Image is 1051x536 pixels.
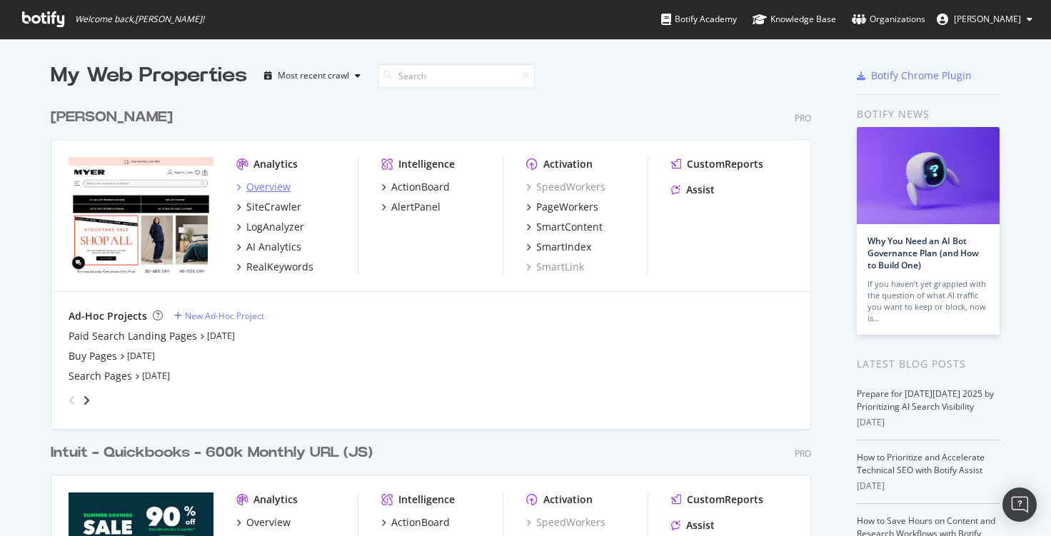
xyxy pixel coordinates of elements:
[51,443,373,463] div: Intuit - Quickbooks - 600k Monthly URL (JS)
[236,180,291,194] a: Overview
[127,350,155,362] a: [DATE]
[51,107,178,128] a: [PERSON_NAME]
[526,260,584,274] a: SmartLink
[69,369,132,383] a: Search Pages
[857,127,1000,224] img: Why You Need an AI Bot Governance Plan (and How to Build One)
[236,260,313,274] a: RealKeywords
[69,349,117,363] a: Buy Pages
[543,492,593,507] div: Activation
[526,240,591,254] a: SmartIndex
[391,200,441,214] div: AlertPanel
[142,370,170,382] a: [DATE]
[526,200,598,214] a: PageWorkers
[857,451,985,476] a: How to Prioritize and Accelerate Technical SEO with Botify Assist
[391,180,450,194] div: ActionBoard
[543,157,593,171] div: Activation
[795,112,811,124] div: Pro
[1002,487,1037,522] div: Open Intercom Messenger
[253,157,298,171] div: Analytics
[795,447,811,460] div: Pro
[207,330,235,342] a: [DATE]
[236,200,301,214] a: SiteCrawler
[258,64,366,87] button: Most recent crawl
[246,240,301,254] div: AI Analytics
[661,12,737,26] div: Botify Academy
[536,220,603,234] div: SmartContent
[536,200,598,214] div: PageWorkers
[185,310,264,322] div: New Ad-Hoc Project
[236,240,301,254] a: AI Analytics
[526,220,603,234] a: SmartContent
[246,260,313,274] div: RealKeywords
[868,235,979,271] a: Why You Need an AI Bot Governance Plan (and How to Build One)
[381,180,450,194] a: ActionBoard
[174,310,264,322] a: New Ad-Hoc Project
[236,515,291,530] a: Overview
[671,492,763,507] a: CustomReports
[686,518,715,532] div: Assist
[857,480,1000,492] div: [DATE]
[69,309,147,323] div: Ad-Hoc Projects
[868,278,989,324] div: If you haven’t yet grappled with the question of what AI traffic you want to keep or block, now is…
[391,515,450,530] div: ActionBoard
[857,106,1000,122] div: Botify news
[398,492,455,507] div: Intelligence
[381,515,450,530] a: ActionBoard
[246,180,291,194] div: Overview
[857,416,1000,429] div: [DATE]
[253,492,298,507] div: Analytics
[378,64,535,89] input: Search
[236,220,304,234] a: LogAnalyzer
[278,71,349,80] div: Most recent crawl
[526,180,605,194] a: SpeedWorkers
[81,393,91,408] div: angle-right
[857,69,972,83] a: Botify Chrome Plugin
[871,69,972,83] div: Botify Chrome Plugin
[536,240,591,254] div: SmartIndex
[687,157,763,171] div: CustomReports
[671,518,715,532] a: Assist
[246,220,304,234] div: LogAnalyzer
[852,12,925,26] div: Organizations
[75,14,204,25] span: Welcome back, [PERSON_NAME] !
[398,157,455,171] div: Intelligence
[69,157,213,273] img: myer.com.au
[63,389,81,412] div: angle-left
[51,61,247,90] div: My Web Properties
[246,200,301,214] div: SiteCrawler
[925,8,1044,31] button: [PERSON_NAME]
[954,13,1021,25] span: Rob Hilborn
[686,183,715,197] div: Assist
[526,515,605,530] a: SpeedWorkers
[246,515,291,530] div: Overview
[51,443,378,463] a: Intuit - Quickbooks - 600k Monthly URL (JS)
[69,329,197,343] a: Paid Search Landing Pages
[857,388,994,413] a: Prepare for [DATE][DATE] 2025 by Prioritizing AI Search Visibility
[687,492,763,507] div: CustomReports
[671,183,715,197] a: Assist
[51,107,173,128] div: [PERSON_NAME]
[753,12,836,26] div: Knowledge Base
[381,200,441,214] a: AlertPanel
[857,356,1000,372] div: Latest Blog Posts
[671,157,763,171] a: CustomReports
